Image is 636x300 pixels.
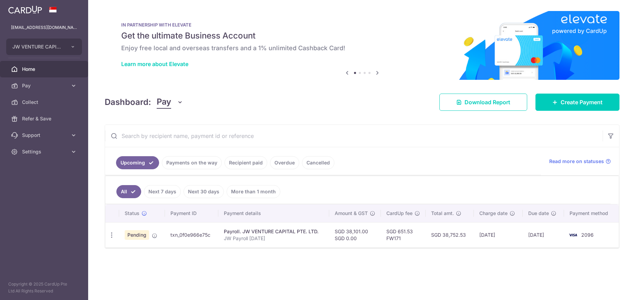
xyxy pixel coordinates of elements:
[162,156,222,169] a: Payments on the way
[184,185,224,198] a: Next 30 days
[125,210,139,217] span: Status
[105,96,151,108] h4: Dashboard:
[11,24,77,31] p: [EMAIL_ADDRESS][DOMAIN_NAME]
[116,185,141,198] a: All
[22,99,67,106] span: Collect
[426,222,473,247] td: SGD 38,752.53
[386,210,413,217] span: CardUp fee
[121,22,603,28] p: IN PARTNERSHIP WITH ELEVATE
[302,156,334,169] a: Cancelled
[329,222,381,247] td: SGD 38,101.00 SGD 0.00
[157,96,171,109] span: Pay
[165,204,218,222] th: Payment ID
[225,156,267,169] a: Recipient paid
[439,94,527,111] a: Download Report
[218,204,329,222] th: Payment details
[22,66,67,73] span: Home
[465,98,510,106] span: Download Report
[564,204,619,222] th: Payment method
[116,156,159,169] a: Upcoming
[121,44,603,52] h6: Enjoy free local and overseas transfers and a 1% unlimited Cashback Card!
[157,96,183,109] button: Pay
[125,230,149,240] span: Pending
[22,148,67,155] span: Settings
[549,158,604,165] span: Read more on statuses
[270,156,299,169] a: Overdue
[381,222,426,247] td: SGD 651.53 FW171
[22,132,67,139] span: Support
[165,222,218,247] td: txn_0f0e966e75c
[12,43,63,50] span: JW VENTURE CAPITAL PTE. LTD.
[8,6,42,14] img: CardUp
[561,98,603,106] span: Create Payment
[105,125,603,147] input: Search by recipient name, payment id or reference
[431,210,454,217] span: Total amt.
[523,222,564,247] td: [DATE]
[6,39,82,55] button: JW VENTURE CAPITAL PTE. LTD.
[121,61,188,67] a: Learn more about Elevate
[335,210,368,217] span: Amount & GST
[479,210,508,217] span: Charge date
[121,30,603,41] h5: Get the ultimate Business Account
[549,158,611,165] a: Read more on statuses
[581,232,594,238] span: 2096
[22,82,67,89] span: Pay
[535,94,619,111] a: Create Payment
[528,210,549,217] span: Due date
[144,185,181,198] a: Next 7 days
[474,222,523,247] td: [DATE]
[227,185,280,198] a: More than 1 month
[566,231,580,239] img: Bank Card
[224,228,324,235] div: Payroll. JW VENTURE CAPITAL PTE. LTD.
[224,235,324,242] p: JW Payroll [DATE]
[105,11,619,80] img: Renovation banner
[22,115,67,122] span: Refer & Save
